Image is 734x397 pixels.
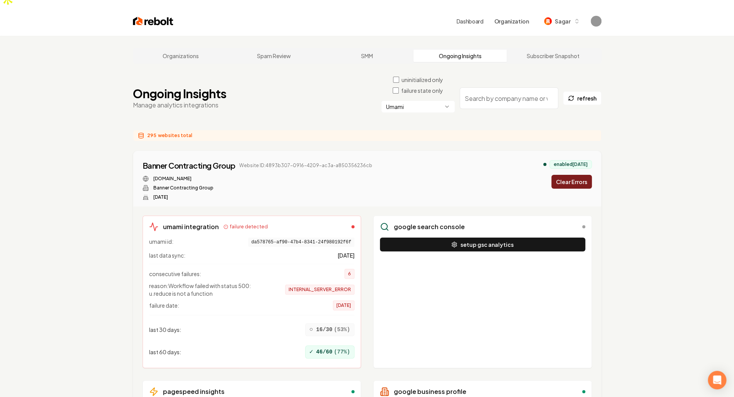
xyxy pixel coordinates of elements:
div: Website [143,176,372,182]
h3: google business profile [394,387,466,396]
div: Open Intercom Messenger [708,371,726,389]
span: last 30 days : [149,326,181,333]
a: Organizations [134,50,228,62]
input: Search by company name or website ID [460,87,558,109]
button: Clear Errors [551,175,592,189]
span: ( 77 %) [334,348,350,356]
span: INTERNAL_SERVER_ERROR [285,285,354,295]
span: Sagar [555,17,570,25]
div: enabled [DATE] [549,160,592,169]
a: Spam Review [227,50,321,62]
span: 6 [344,269,354,279]
span: Website ID: 4893b307-0916-4209-ac3a-a850356236cb [239,162,372,169]
span: da578765-af90-47b4-8341-24f980192f6f [248,238,354,247]
span: ✓ [309,347,313,357]
span: failure detected [230,224,268,230]
h1: Ongoing Insights [133,87,227,101]
h3: google search console [394,222,465,231]
span: ○ [309,325,313,334]
img: Sagar Soni [591,16,601,27]
div: analytics enabled [543,163,546,166]
p: Manage analytics integrations [133,101,227,110]
span: 295 [147,132,156,139]
div: 46/60 [305,345,354,358]
img: Sagar [544,17,552,25]
img: Rebolt Logo [133,16,173,27]
span: last 60 days : [149,348,181,356]
button: refresh [563,91,601,105]
span: failure date: [149,302,179,309]
span: last data sync: [149,251,185,259]
div: 16/30 [305,323,354,336]
button: Organization [489,14,533,28]
button: Open user button [591,16,601,27]
label: uninitialized only [401,76,443,84]
a: SMM [321,50,414,62]
div: failed [351,225,354,228]
h3: pagespeed insights [163,387,225,396]
div: enabled [351,390,354,393]
button: setup gsc analytics [380,238,585,251]
span: ( 53 %) [334,326,350,333]
h3: umami integration [163,222,219,231]
span: reason: Workflow failed with status 500: u.reduce is not a function [149,282,272,297]
span: consecutive failures: [149,270,201,278]
span: [DATE] [338,251,354,259]
a: [DOMAIN_NAME] [153,176,191,182]
div: enabled [582,390,585,393]
a: Banner Contracting Group [143,160,235,171]
label: failure state only [401,87,443,94]
a: Dashboard [457,17,484,25]
span: [DATE] [333,300,354,310]
a: Ongoing Insights [413,50,507,62]
span: websites total [158,132,192,139]
a: Subscriber Snapshot [507,50,600,62]
div: disabled [582,225,585,228]
span: umami id: [149,238,173,247]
